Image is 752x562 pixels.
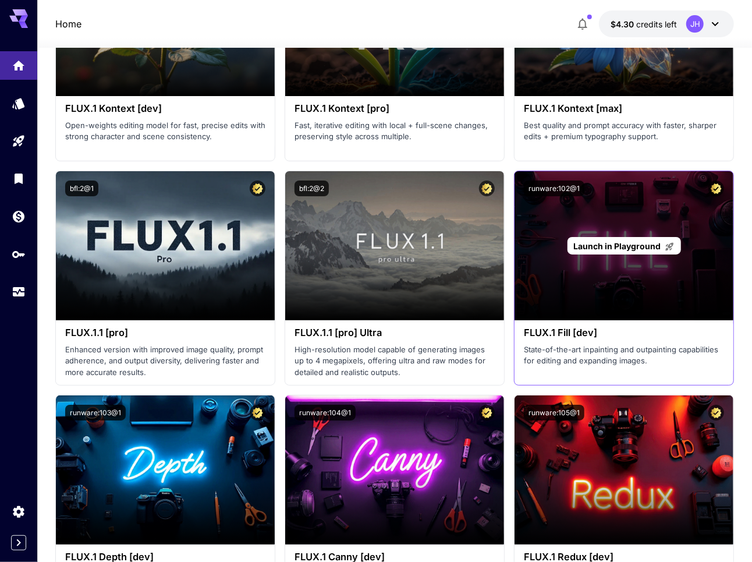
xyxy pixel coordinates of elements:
span: credits left [636,19,677,29]
h3: FLUX.1.1 [pro] [65,327,265,338]
p: Enhanced version with improved image quality, prompt adherence, and output diversity, delivering ... [65,344,265,379]
span: Launch in Playground [574,241,661,251]
img: alt [56,171,275,320]
button: runware:102@1 [524,181,584,196]
button: Certified Model – Vetted for best performance and includes a commercial license. [250,405,265,420]
p: Fast, iterative editing with local + full-scene changes, preserving style across multiple. [295,120,495,143]
div: Home [12,58,26,72]
nav: breadcrumb [55,17,81,31]
button: Certified Model – Vetted for best performance and includes a commercial license. [708,181,724,196]
img: alt [56,395,275,545]
div: Library [12,171,26,186]
p: Open-weights editing model for fast, precise edits with strong character and scene consistency. [65,120,265,143]
img: alt [285,395,504,545]
div: $4.29784 [611,18,677,30]
div: Models [12,96,26,111]
img: alt [515,395,733,545]
button: Certified Model – Vetted for best performance and includes a commercial license. [250,181,265,196]
a: Home [55,17,81,31]
div: API Keys [12,247,26,261]
div: Settings [12,504,26,519]
h3: FLUX.1 Kontext [dev] [65,103,265,114]
button: Certified Model – Vetted for best performance and includes a commercial license. [479,405,495,420]
button: Certified Model – Vetted for best performance and includes a commercial license. [479,181,495,196]
h3: FLUX.1 Fill [dev] [524,327,724,338]
span: $4.30 [611,19,636,29]
h3: FLUX.1.1 [pro] Ultra [295,327,495,338]
p: State-of-the-art inpainting and outpainting capabilities for editing and expanding images. [524,344,724,367]
p: Best quality and prompt accuracy with faster, sharper edits + premium typography support. [524,120,724,143]
button: runware:104@1 [295,405,356,420]
div: Playground [12,134,26,149]
button: Expand sidebar [11,535,26,550]
img: alt [285,171,504,320]
div: JH [686,15,704,33]
button: bfl:2@1 [65,181,98,196]
button: Certified Model – Vetted for best performance and includes a commercial license. [708,405,724,420]
div: Usage [12,285,26,299]
h3: FLUX.1 Kontext [pro] [295,103,495,114]
button: runware:103@1 [65,405,126,420]
button: bfl:2@2 [295,181,329,196]
p: High-resolution model capable of generating images up to 4 megapixels, offering ultra and raw mod... [295,344,495,379]
button: runware:105@1 [524,405,584,420]
button: $4.29784JH [599,10,734,37]
div: Wallet [12,209,26,224]
h3: FLUX.1 Kontext [max] [524,103,724,114]
a: Launch in Playground [567,237,681,255]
